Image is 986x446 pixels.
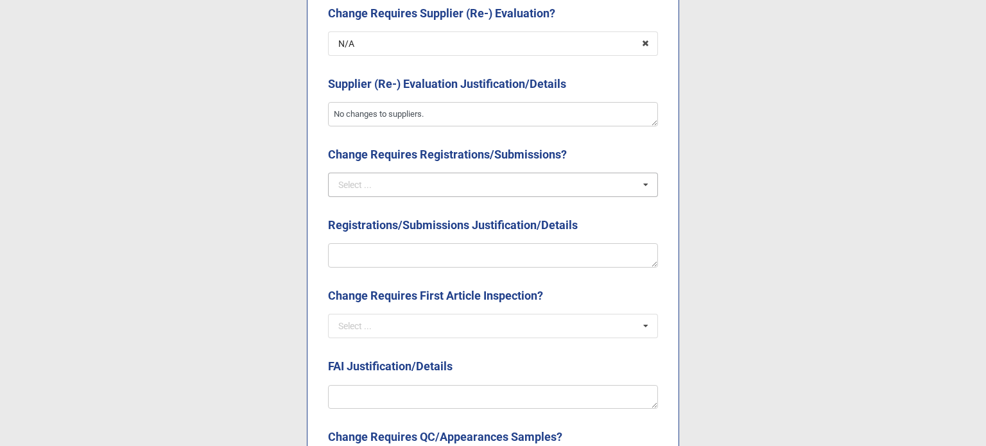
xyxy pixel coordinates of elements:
[328,4,555,22] label: Change Requires Supplier (Re-) Evaluation?
[338,39,354,48] div: N/A
[338,322,372,330] div: Select ...
[338,180,372,189] div: Select ...
[328,428,562,446] label: Change Requires QC/Appearances Samples?
[328,102,658,126] textarea: No changes to suppliers.
[328,216,578,234] label: Registrations/Submissions Justification/Details
[328,146,567,164] label: Change Requires Registrations/Submissions?
[328,75,566,93] label: Supplier (Re-) Evaluation Justification/Details
[328,357,453,375] label: FAI Justification/Details
[328,287,543,305] label: Change Requires First Article Inspection?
